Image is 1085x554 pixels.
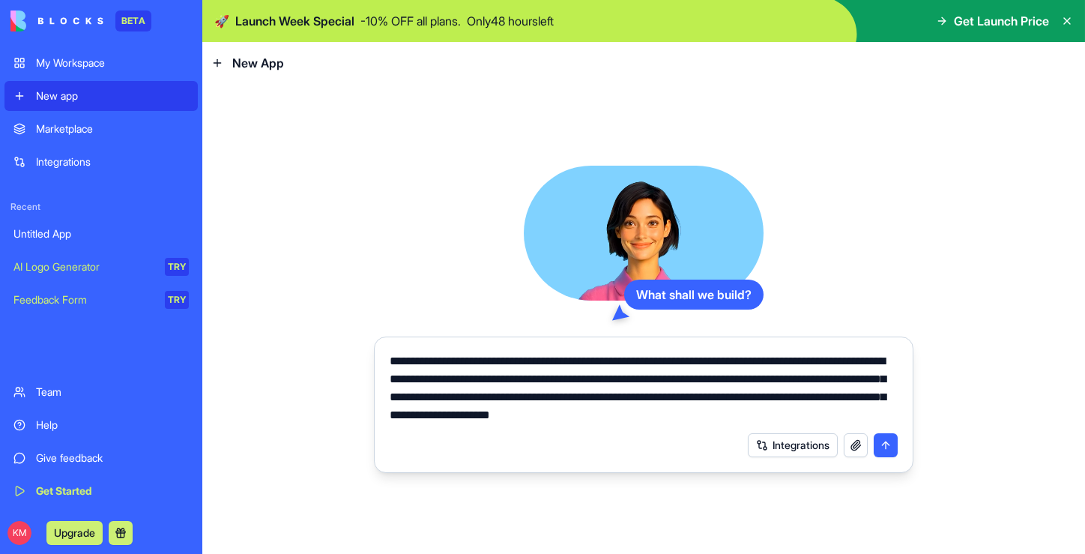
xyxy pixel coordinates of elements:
a: Team [4,377,198,407]
div: BETA [115,10,151,31]
a: Upgrade [46,525,103,540]
button: Upgrade [46,521,103,545]
a: Help [4,410,198,440]
a: My Workspace [4,48,198,78]
span: Launch Week Special [235,12,354,30]
div: New app [36,88,189,103]
span: 🚀 [214,12,229,30]
a: Untitled App [4,219,198,249]
div: TRY [165,291,189,309]
span: KM [7,521,31,545]
div: Team [36,385,189,400]
div: Integrations [36,154,189,169]
a: Marketplace [4,114,198,144]
div: AI Logo Generator [13,259,154,274]
a: Integrations [4,147,198,177]
a: BETA [10,10,151,31]
a: New app [4,81,198,111]
img: logo [10,10,103,31]
div: TRY [165,258,189,276]
div: Feedback Form [13,292,154,307]
a: AI Logo GeneratorTRY [4,252,198,282]
button: Integrations [748,433,838,457]
div: My Workspace [36,55,189,70]
span: New App [232,54,284,72]
div: Get Started [36,484,189,499]
p: - 10 % OFF all plans. [360,12,461,30]
span: Recent [4,201,198,213]
div: What shall we build? [624,280,764,310]
a: Feedback FormTRY [4,285,198,315]
div: Help [36,418,189,433]
p: Only 48 hours left [467,12,554,30]
div: Marketplace [36,121,189,136]
div: Untitled App [13,226,189,241]
a: Give feedback [4,443,198,473]
span: Get Launch Price [954,12,1049,30]
a: Get Started [4,476,198,506]
div: Give feedback [36,451,189,466]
